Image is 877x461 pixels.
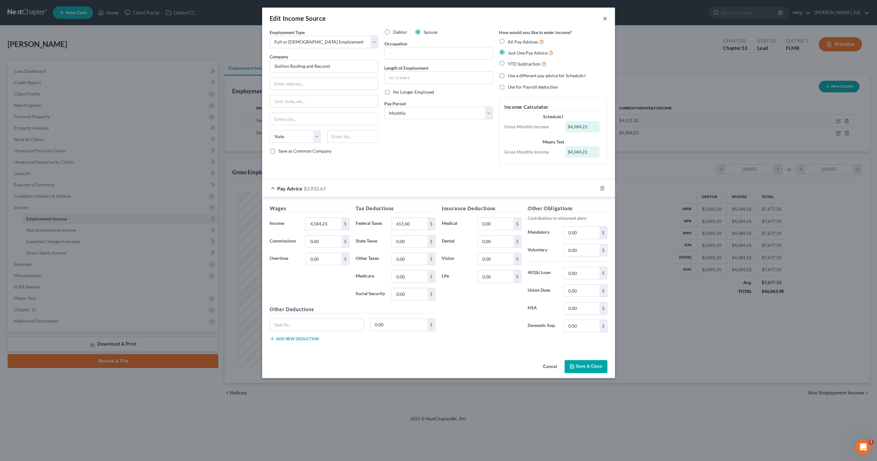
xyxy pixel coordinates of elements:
[392,271,427,283] input: 0.00
[278,148,331,154] span: Save as Common Company
[478,271,513,283] input: 0.00
[438,270,474,283] label: Life
[384,101,406,106] span: Pay Period
[856,440,871,455] iframe: Intercom live chat
[306,218,341,230] input: 0.00
[564,267,599,279] input: 0.00
[565,121,600,132] div: $4,584.23
[524,244,560,257] label: Voluntary
[504,114,602,120] div: Schedule I
[270,205,349,213] h5: Wages
[427,288,435,300] div: $
[427,218,435,230] div: $
[524,267,560,279] label: 401(k) Loan
[370,319,428,331] input: 0.00
[508,73,586,78] span: Use a different pay advice for Schedule I
[504,139,602,145] div: Means Test
[341,236,349,248] div: $
[565,146,600,158] div: $4,584.23
[508,39,538,44] span: All Pay Advices
[501,124,562,130] div: Gross Monthly Income
[270,30,305,35] span: Employment Type
[270,14,326,23] div: Edit Income Source
[868,440,874,445] span: 1
[356,205,435,213] h5: Tax Deductions
[270,54,288,59] span: Company
[327,130,378,143] input: Enter zip...
[599,267,607,279] div: $
[270,336,319,341] button: Add new deduction
[385,72,492,84] input: ex: 2 years
[270,306,435,313] h5: Other Deductions
[442,205,521,213] h5: Insurance Deductions
[564,302,599,314] input: 0.00
[277,185,302,191] span: Pay Advice
[304,185,325,191] span: $3,932.63
[513,271,521,283] div: $
[524,226,560,239] label: Mandatory
[270,60,378,73] input: Search company by name...
[438,235,474,248] label: Dental
[392,218,427,230] input: 0.00
[478,218,513,230] input: 0.00
[564,244,599,256] input: 0.00
[270,95,378,107] input: Unit, Suite, etc...
[528,205,607,213] h5: Other Obligations
[599,227,607,239] div: $
[353,270,388,283] label: Medicare
[427,236,435,248] div: $
[513,236,521,248] div: $
[438,253,474,265] label: Vision
[603,15,607,22] button: ×
[384,40,407,47] label: Occupation
[270,220,284,226] span: Income
[427,253,435,265] div: $
[353,218,388,230] label: Federal Taxes
[438,218,474,230] label: Medical
[508,61,541,67] span: YTD Subtraction
[508,50,547,55] span: Just One Pay Advice
[478,236,513,248] input: 0.00
[353,253,388,265] label: Other Taxes
[424,29,438,35] span: Spouse
[427,319,435,331] div: $
[384,65,428,71] label: Length of Employment
[564,320,599,332] input: 0.00
[599,302,607,314] div: $
[564,227,599,239] input: 0.00
[393,89,434,95] span: No Longer Employed
[267,235,302,248] label: Commissions
[353,235,388,248] label: State Taxes
[353,288,388,301] label: Social Security
[393,29,407,35] span: Debtor
[427,271,435,283] div: $
[508,84,558,90] span: Use for Payroll deduction
[538,361,562,373] button: Cancel
[270,319,364,331] input: Specify...
[564,285,599,297] input: 0.00
[513,253,521,265] div: $
[306,253,341,265] input: 0.00
[341,218,349,230] div: $
[599,244,607,256] div: $
[504,103,602,111] h5: Income Calculator
[270,78,378,90] input: Enter address...
[478,253,513,265] input: 0.00
[392,236,427,248] input: 0.00
[513,218,521,230] div: $
[524,302,560,315] label: HSA
[392,253,427,265] input: 0.00
[599,320,607,332] div: $
[392,288,427,300] input: 0.00
[528,215,607,221] p: Contributions to retirement plans
[267,253,302,265] label: Overtime
[341,253,349,265] div: $
[524,284,560,297] label: Union Dues
[499,29,572,36] label: How would you like to enter income?
[524,320,560,332] label: Domestic Sup.
[599,285,607,297] div: $
[306,236,341,248] input: 0.00
[385,47,492,59] input: --
[565,360,607,373] button: Save & Close
[501,149,562,155] div: Gross Monthly Income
